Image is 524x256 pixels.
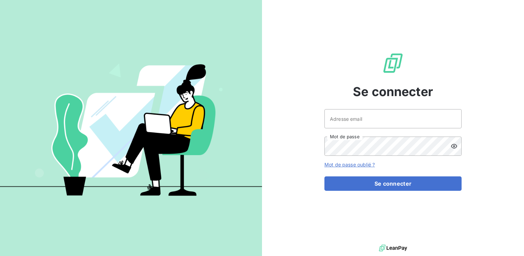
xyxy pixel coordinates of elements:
[382,52,404,74] img: Logo LeanPay
[324,109,462,128] input: placeholder
[324,162,375,167] a: Mot de passe oublié ?
[324,176,462,191] button: Se connecter
[379,243,407,253] img: logo
[353,82,433,101] span: Se connecter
